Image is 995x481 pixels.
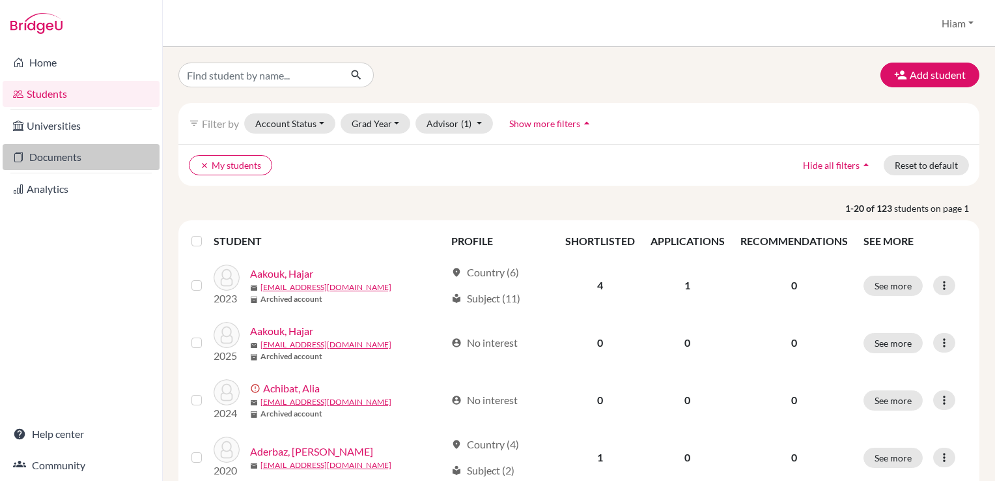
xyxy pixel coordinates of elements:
[451,465,462,476] span: local_library
[214,463,240,478] p: 2020
[860,158,873,171] i: arrow_drop_up
[250,383,263,394] span: error_outline
[260,351,322,362] b: Archived account
[250,323,313,339] a: Aakouk, Hajar
[250,444,373,459] a: Aderbaz, [PERSON_NAME]
[740,278,848,293] p: 0
[260,339,391,351] a: [EMAIL_ADDRESS][DOMAIN_NAME]
[863,448,923,468] button: See more
[250,296,258,304] span: inventory_2
[214,226,443,257] th: STUDENT
[557,257,643,314] td: 4
[214,291,240,306] p: 2023
[803,160,860,171] span: Hide all filters
[498,113,604,134] button: Show more filtersarrow_drop_up
[250,399,258,407] span: mail
[250,284,258,292] span: mail
[451,293,462,304] span: local_library
[451,439,462,450] span: location_on
[451,338,462,348] span: account_circle
[580,117,593,130] i: arrow_drop_up
[451,335,518,351] div: No interest
[894,201,979,215] span: students on page 1
[263,381,320,396] a: Achibat, Alia
[341,113,411,134] button: Grad Year
[214,265,240,291] img: Aakouk, Hajar
[3,421,160,447] a: Help center
[250,411,258,418] span: inventory_2
[3,452,160,478] a: Community
[260,293,322,305] b: Archived account
[792,155,884,175] button: Hide all filtersarrow_drop_up
[260,396,391,408] a: [EMAIL_ADDRESS][DOMAIN_NAME]
[415,113,493,134] button: Advisor(1)
[643,372,733,429] td: 0
[880,63,979,87] button: Add student
[3,176,160,202] a: Analytics
[250,353,258,361] span: inventory_2
[740,335,848,351] p: 0
[178,63,340,87] input: Find student by name...
[214,348,240,364] p: 2025
[260,282,391,293] a: [EMAIL_ADDRESS][DOMAIN_NAME]
[643,226,733,257] th: APPLICATIONS
[451,392,518,408] div: No interest
[3,113,160,139] a: Universities
[451,437,519,452] div: Country (4)
[3,144,160,170] a: Documents
[863,276,923,296] button: See more
[557,372,643,429] td: 0
[443,226,557,257] th: PROFILE
[3,81,160,107] a: Students
[214,322,240,348] img: Aakouk, Hajar
[451,463,514,478] div: Subject (2)
[451,265,519,280] div: Country (6)
[884,155,969,175] button: Reset to default
[863,333,923,353] button: See more
[461,118,471,129] span: (1)
[451,395,462,405] span: account_circle
[250,266,313,282] a: Aakouk, Hajar
[3,50,160,76] a: Home
[189,155,272,175] button: clearMy students
[936,11,979,36] button: Hiam
[845,201,894,215] strong: 1-20 of 123
[740,392,848,408] p: 0
[509,118,580,129] span: Show more filters
[451,267,462,278] span: location_on
[856,226,974,257] th: SEE MORE
[733,226,856,257] th: RECOMMENDATIONS
[214,437,240,463] img: Aderbaz, El Mahdi
[643,257,733,314] td: 1
[214,405,240,421] p: 2024
[244,113,335,134] button: Account Status
[451,291,520,306] div: Subject (11)
[740,450,848,465] p: 0
[557,226,643,257] th: SHORTLISTED
[557,314,643,372] td: 0
[202,117,239,130] span: Filter by
[863,390,923,411] button: See more
[260,459,391,471] a: [EMAIL_ADDRESS][DOMAIN_NAME]
[643,314,733,372] td: 0
[260,408,322,420] b: Archived account
[214,379,240,405] img: Achibat, Alia
[10,13,63,34] img: Bridge-U
[250,342,258,349] span: mail
[250,462,258,470] span: mail
[200,161,209,170] i: clear
[189,118,199,128] i: filter_list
